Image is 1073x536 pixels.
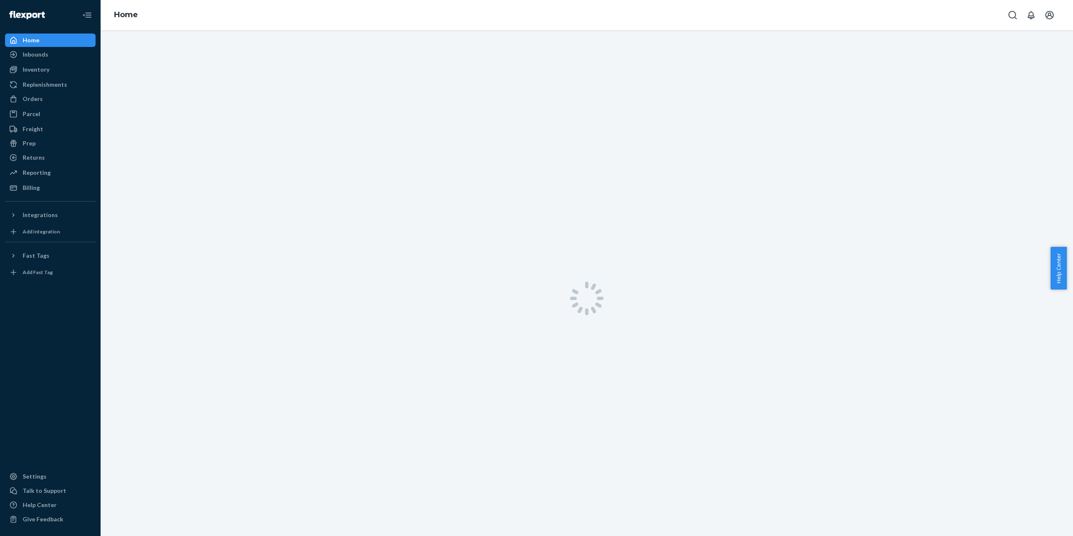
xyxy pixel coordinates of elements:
div: Home [23,36,39,44]
button: Fast Tags [5,249,96,262]
a: Talk to Support [5,484,96,497]
a: Freight [5,122,96,136]
div: Settings [23,472,47,481]
a: Help Center [5,498,96,512]
a: Inventory [5,63,96,76]
button: Open notifications [1023,7,1039,23]
a: Home [5,34,96,47]
div: Prep [23,139,36,148]
div: Inbounds [23,50,48,59]
a: Reporting [5,166,96,179]
a: Billing [5,181,96,194]
a: Add Integration [5,225,96,238]
a: Returns [5,151,96,164]
button: Close Navigation [79,7,96,23]
div: Orders [23,95,43,103]
a: Replenishments [5,78,96,91]
button: Help Center [1050,247,1067,290]
div: Reporting [23,168,51,177]
div: Returns [23,153,45,162]
div: Replenishments [23,80,67,89]
a: Home [114,10,138,19]
button: Open Search Box [1004,7,1021,23]
button: Open account menu [1041,7,1058,23]
div: Add Fast Tag [23,269,53,276]
div: Fast Tags [23,251,49,260]
div: Talk to Support [23,487,66,495]
div: Billing [23,184,40,192]
a: Settings [5,470,96,483]
button: Integrations [5,208,96,222]
a: Add Fast Tag [5,266,96,279]
a: Orders [5,92,96,106]
div: Freight [23,125,43,133]
button: Give Feedback [5,513,96,526]
img: Flexport logo [9,11,45,19]
div: Inventory [23,65,49,74]
div: Add Integration [23,228,60,235]
div: Integrations [23,211,58,219]
div: Parcel [23,110,40,118]
a: Prep [5,137,96,150]
a: Parcel [5,107,96,121]
div: Give Feedback [23,515,63,523]
a: Inbounds [5,48,96,61]
div: Help Center [23,501,57,509]
ol: breadcrumbs [107,3,145,27]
